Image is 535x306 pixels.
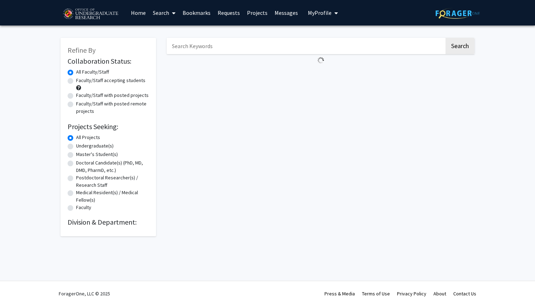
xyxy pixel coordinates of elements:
label: Faculty/Staff with posted projects [76,92,149,99]
a: Projects [243,0,271,25]
button: Search [445,38,474,54]
a: Messages [271,0,301,25]
label: Medical Resident(s) / Medical Fellow(s) [76,189,149,204]
label: Faculty/Staff accepting students [76,77,145,84]
a: About [433,290,446,297]
label: All Faculty/Staff [76,68,109,76]
img: ForagerOne Logo [436,8,480,19]
a: Home [127,0,149,25]
label: Doctoral Candidate(s) (PhD, MD, DMD, PharmD, etc.) [76,159,149,174]
h2: Collaboration Status: [68,57,149,65]
div: ForagerOne, LLC © 2025 [59,281,110,306]
img: Loading [315,54,327,67]
label: All Projects [76,134,100,141]
label: Undergraduate(s) [76,142,114,150]
a: Search [149,0,179,25]
input: Search Keywords [167,38,444,54]
a: Press & Media [324,290,355,297]
iframe: Chat [505,274,530,301]
a: Privacy Policy [397,290,426,297]
label: Postdoctoral Researcher(s) / Research Staff [76,174,149,189]
h2: Projects Seeking: [68,122,149,131]
label: Faculty [76,204,91,211]
a: Requests [214,0,243,25]
img: University of Maryland Logo [61,5,120,23]
label: Master's Student(s) [76,151,118,158]
span: My Profile [308,9,332,16]
nav: Page navigation [167,67,474,83]
span: Refine By [68,46,96,54]
h2: Division & Department: [68,218,149,226]
a: Contact Us [453,290,476,297]
a: Bookmarks [179,0,214,25]
a: Terms of Use [362,290,390,297]
label: Faculty/Staff with posted remote projects [76,100,149,115]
